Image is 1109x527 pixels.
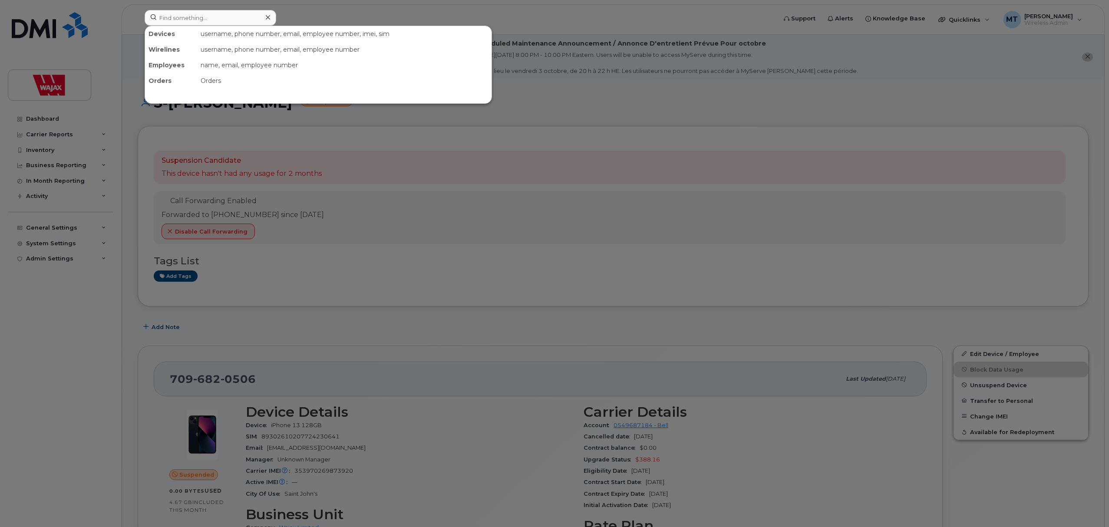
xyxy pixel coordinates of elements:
div: Employees [145,57,197,73]
div: Orders [197,73,492,89]
div: username, phone number, email, employee number, imei, sim [197,26,492,42]
div: Devices [145,26,197,42]
div: Orders [145,73,197,89]
div: name, email, employee number [197,57,492,73]
div: Wirelines [145,42,197,57]
div: username, phone number, email, employee number [197,42,492,57]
